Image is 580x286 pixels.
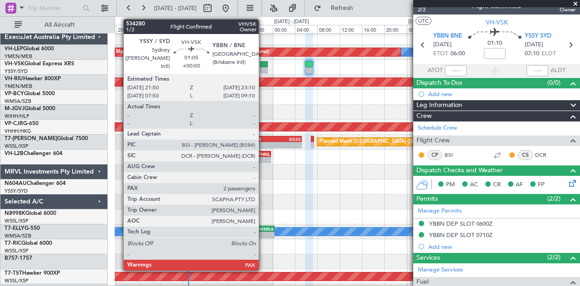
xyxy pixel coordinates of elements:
[154,4,197,12] span: [DATE] - [DATE]
[323,5,361,11] span: Refresh
[183,25,205,33] div: 08:00
[446,180,455,189] span: PM
[5,121,39,126] a: VP-CJRG-650
[295,25,317,33] div: 04:00
[5,121,23,126] span: VP-CJR
[538,180,545,189] span: FP
[416,253,440,263] span: Services
[250,25,272,33] div: 20:00
[216,226,245,232] div: HECA
[525,40,543,49] span: [DATE]
[555,6,575,14] span: Owner
[445,65,467,76] input: --:--
[245,232,274,238] div: -
[416,194,438,204] span: Permits
[116,25,138,33] div: 20:00
[5,61,74,67] a: VH-VSKGlobal Express XRS
[228,25,250,33] div: 16:00
[384,25,406,33] div: 20:00
[5,241,52,246] a: T7-RICGlobal 6000
[418,266,463,275] a: Manage Services
[5,247,29,254] a: WSSL/XSP
[5,218,29,224] a: WSSL/XSP
[248,142,275,148] div: -
[275,142,301,148] div: -
[416,100,462,111] span: Leg Information
[445,151,465,159] a: BSI
[5,68,28,75] a: YSSY/SYD
[5,61,24,67] span: VH-VSK
[428,90,575,98] div: Add new
[418,124,457,133] a: Schedule Crew
[253,157,270,163] div: -
[416,111,432,121] span: Crew
[5,226,40,231] a: T7-ELLYG-550
[5,91,55,97] a: VP-BCYGlobal 5000
[5,53,32,60] a: YMEN/MEB
[253,151,270,157] div: PHNL
[96,45,269,59] div: Planned Maint [GEOGRAPHIC_DATA] ([GEOGRAPHIC_DATA] International)
[5,76,61,82] a: VH-RIUHawker 800XP
[5,256,32,261] a: B757-1757
[139,25,161,33] div: 00:00
[5,211,25,216] span: N8998K
[525,49,539,58] span: 07:10
[248,136,275,142] div: VOCB
[5,83,32,90] a: YMEN/MEB
[551,66,565,75] span: ALDT
[5,46,54,52] a: VH-LEPGlobal 6000
[5,76,23,82] span: VH-RIU
[273,25,295,33] div: 00:00
[5,143,29,150] a: WSSL/XSP
[5,241,21,246] span: T7-RIC
[5,151,63,156] a: VH-L2BChallenger 604
[5,128,31,135] a: VHHH/HKG
[5,113,29,120] a: WIHH/HLP
[518,150,533,160] div: CS
[317,25,339,33] div: 08:00
[10,18,98,32] button: All Aircraft
[408,18,443,26] div: [DATE] - [DATE]
[450,49,465,58] span: 06:00
[216,232,245,238] div: -
[5,106,55,111] a: M-JGVJGlobal 5000
[416,165,503,176] span: Dispatch Checks and Weather
[470,180,478,189] span: AC
[5,136,57,141] span: T7-[PERSON_NAME]
[5,151,24,156] span: VH-L2B
[362,25,384,33] div: 16:00
[429,220,493,228] div: YBBN DEP SLOT 0600Z
[541,49,556,58] span: ELDT
[28,1,80,15] input: Trip Number
[5,271,60,276] a: T7-TSTHawker 900XP
[525,32,551,41] span: YSSY SYD
[547,252,561,262] span: (2/2)
[5,226,24,231] span: T7-ELLY
[5,188,28,194] a: YSSY/SYD
[309,1,364,15] button: Refresh
[5,98,31,105] a: WMSA/SZB
[407,25,429,33] div: 00:00
[416,78,462,88] span: Dispatch To-Dos
[547,78,561,87] span: (0/0)
[274,18,309,26] div: [DATE] - [DATE]
[486,18,508,27] span: VH-VSK
[5,277,29,284] a: WSSL/XSP
[416,136,450,146] span: Flight Crew
[5,91,24,97] span: VP-BCY
[433,40,452,49] span: [DATE]
[5,136,88,141] a: T7-[PERSON_NAME]Global 7500
[5,233,31,239] a: WMSA/SZB
[427,150,442,160] div: CP
[428,243,575,251] div: Add new
[5,181,66,186] a: N604AUChallenger 604
[24,22,96,28] span: All Aircraft
[5,106,24,111] span: M-JGVJ
[433,49,448,58] span: ETOT
[429,231,493,239] div: YBBN DEP SLOT 0710Z
[516,180,523,189] span: AF
[535,151,556,159] a: DCR
[161,25,183,33] div: 04:00
[418,6,440,14] span: 2/2
[319,135,462,149] div: Planned Maint [GEOGRAPHIC_DATA] ([GEOGRAPHIC_DATA])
